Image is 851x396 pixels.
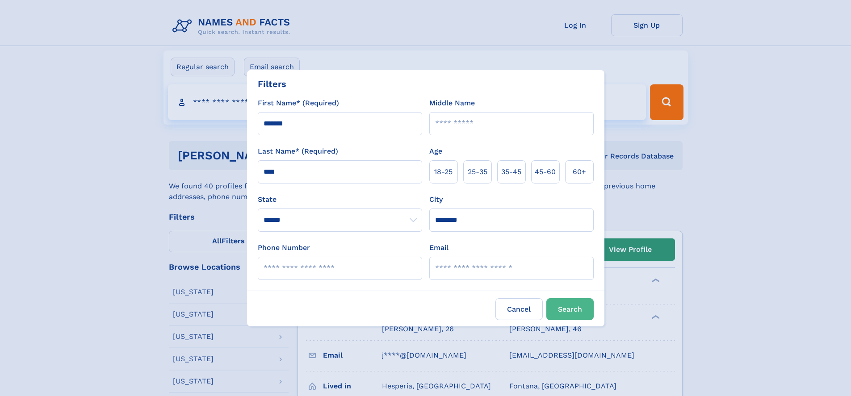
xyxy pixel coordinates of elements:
span: 25‑35 [468,167,487,177]
label: Middle Name [429,98,475,108]
label: Age [429,146,442,157]
span: 18‑25 [434,167,453,177]
label: State [258,194,422,205]
label: Cancel [495,298,543,320]
span: 60+ [573,167,586,177]
label: First Name* (Required) [258,98,339,108]
label: Last Name* (Required) [258,146,338,157]
label: City [429,194,443,205]
label: Email [429,242,449,253]
span: 45‑60 [535,167,556,177]
span: 35‑45 [501,167,521,177]
button: Search [546,298,594,320]
div: Filters [258,77,286,91]
label: Phone Number [258,242,310,253]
